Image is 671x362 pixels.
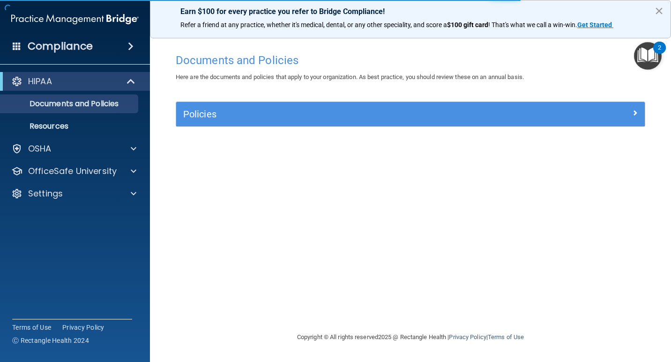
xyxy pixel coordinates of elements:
p: Settings [28,188,63,199]
h4: Compliance [28,40,93,53]
a: Terms of Use [12,323,51,332]
div: 2 [658,48,661,60]
strong: Get Started [577,21,612,29]
span: Refer a friend at any practice, whether it's medical, dental, or any other speciality, and score a [180,21,447,29]
a: OfficeSafe University [11,166,136,177]
p: Earn $100 for every practice you refer to Bridge Compliance! [180,7,641,16]
p: OfficeSafe University [28,166,117,177]
button: Close [655,3,664,18]
a: Settings [11,188,136,199]
div: Copyright © All rights reserved 2025 @ Rectangle Health | | [239,322,582,352]
h4: Documents and Policies [176,54,645,66]
span: Ⓒ Rectangle Health 2024 [12,336,89,345]
a: Terms of Use [488,333,524,340]
img: PMB logo [11,10,139,29]
p: Documents and Policies [6,99,134,109]
strong: $100 gift card [447,21,488,29]
button: Open Resource Center, 2 new notifications [634,42,662,70]
h5: Policies [183,109,521,119]
p: OSHA [28,143,52,154]
a: Privacy Policy [62,323,104,332]
span: Here are the documents and policies that apply to your organization. As best practice, you should... [176,73,524,80]
a: Privacy Policy [449,333,486,340]
p: HIPAA [28,76,52,87]
a: OSHA [11,143,136,154]
p: Resources [6,122,134,131]
a: Get Started [577,21,613,29]
a: HIPAA [11,76,136,87]
span: ! That's what we call a win-win. [488,21,577,29]
a: Policies [183,107,638,122]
